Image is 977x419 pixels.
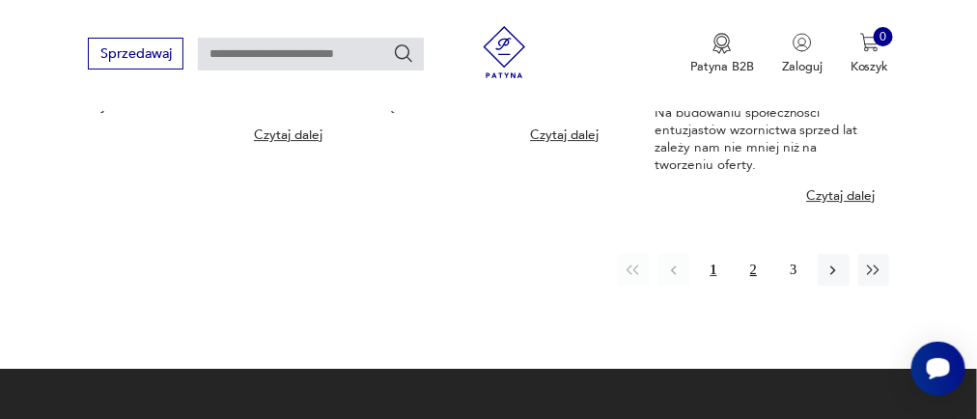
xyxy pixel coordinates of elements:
[254,126,322,144] a: Czytaj dalej
[738,254,768,285] button: 2
[851,33,889,75] button: 0Koszyk
[472,26,537,78] img: Patyna - sklep z meblami i dekoracjami vintage
[807,187,876,205] a: Czytaj dalej
[690,33,754,75] a: Ikona medaluPatyna B2B
[690,33,754,75] button: Patyna B2B
[88,49,183,61] a: Sprzedawaj
[698,254,729,285] button: 1
[530,126,599,144] a: Czytaj dalej
[851,58,889,75] p: Koszyk
[393,42,414,64] button: Szukaj
[860,33,879,52] img: Ikona koszyka
[782,58,823,75] p: Zaloguj
[655,104,876,174] p: Na budowaniu społeczności entuzjastów wzornictwa sprzed lat zależy nam nie mniej niż na tworzeniu...
[782,33,823,75] button: Zaloguj
[690,58,754,75] p: Patyna B2B
[778,254,809,285] button: 3
[88,38,183,70] button: Sprzedawaj
[911,342,965,396] iframe: Smartsupp widget button
[712,33,732,54] img: Ikona medalu
[793,33,812,52] img: Ikonka użytkownika
[874,27,893,46] div: 0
